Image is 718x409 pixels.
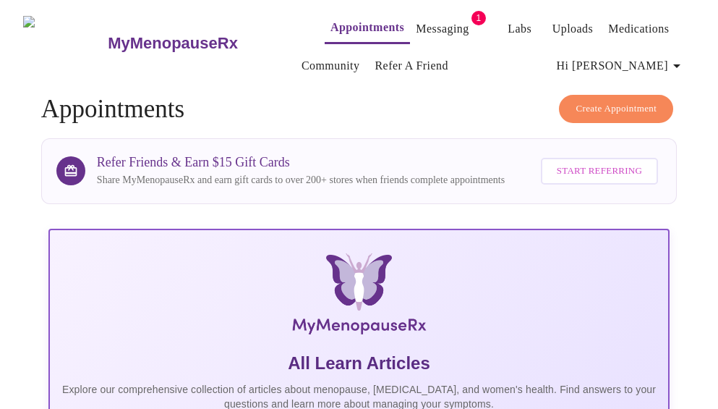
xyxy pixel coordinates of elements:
[508,19,531,39] a: Labs
[97,173,505,187] p: Share MyMenopauseRx and earn gift cards to over 200+ stores when friends complete appointments
[557,56,685,76] span: Hi [PERSON_NAME]
[551,51,691,80] button: Hi [PERSON_NAME]
[497,14,543,43] button: Labs
[552,19,594,39] a: Uploads
[23,16,106,70] img: MyMenopauseRx Logo
[108,34,238,53] h3: MyMenopauseRx
[325,13,410,44] button: Appointments
[375,56,448,76] a: Refer a Friend
[410,14,474,43] button: Messaging
[547,14,599,43] button: Uploads
[330,17,404,38] a: Appointments
[608,19,669,39] a: Medications
[557,163,642,180] span: Start Referring
[97,155,505,170] h3: Refer Friends & Earn $15 Gift Cards
[41,95,677,124] h4: Appointments
[369,51,454,80] button: Refer a Friend
[155,253,563,340] img: MyMenopauseRx Logo
[559,95,673,123] button: Create Appointment
[416,19,469,39] a: Messaging
[106,18,296,69] a: MyMenopauseRx
[61,352,657,375] h5: All Learn Articles
[576,101,657,117] span: Create Appointment
[471,11,486,25] span: 1
[296,51,366,80] button: Community
[541,158,658,185] button: Start Referring
[537,151,662,192] a: Start Referring
[302,56,360,76] a: Community
[602,14,675,43] button: Medications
